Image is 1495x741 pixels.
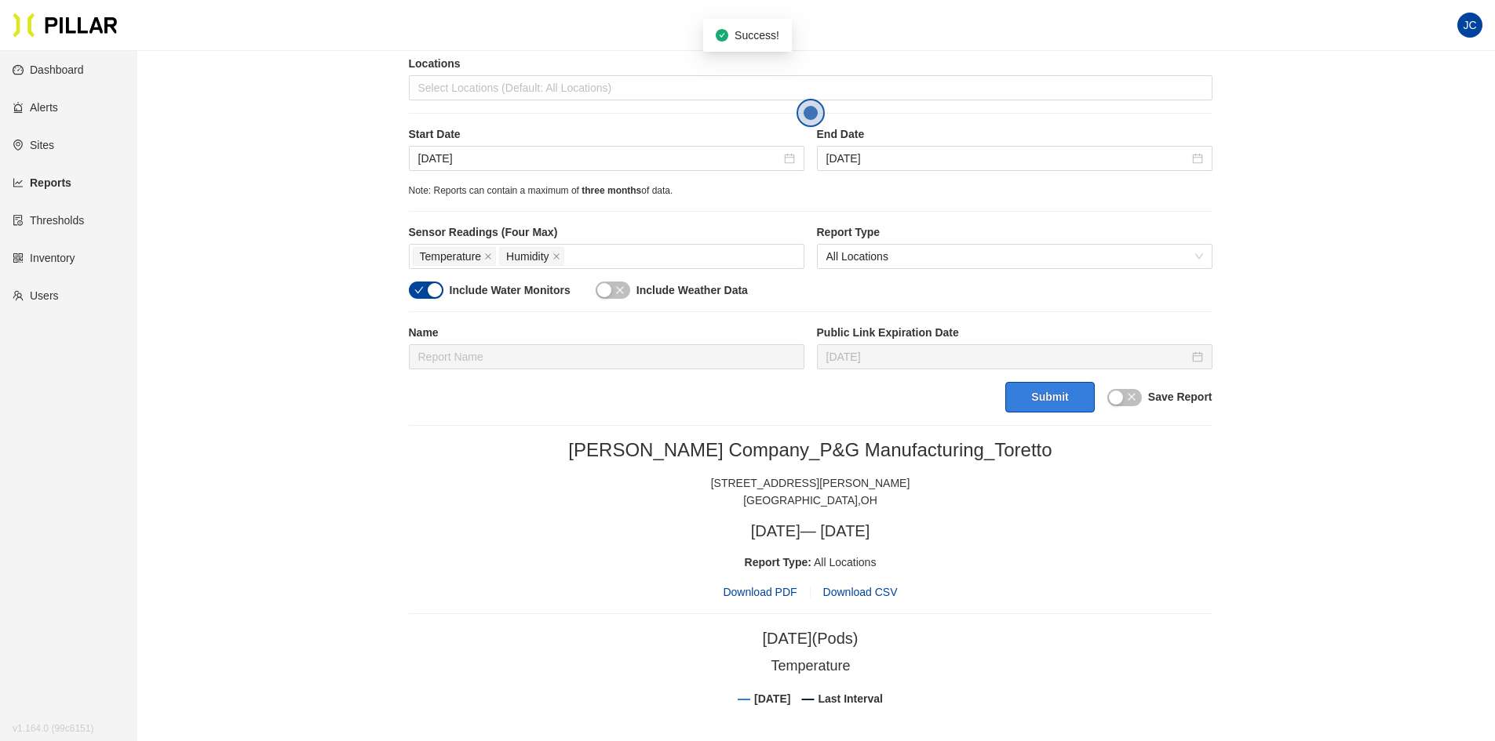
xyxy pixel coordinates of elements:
[735,29,779,42] span: Success!
[817,224,1212,241] label: Report Type
[409,224,804,241] label: Sensor Readings (Four Max)
[797,99,825,127] button: Open the dialog
[409,344,804,369] input: Report Name
[1127,392,1136,401] span: close
[450,282,571,299] label: Include Water Monitors
[817,126,1212,143] label: End Date
[1463,13,1476,38] span: JC
[420,248,482,265] span: Temperature
[409,183,1212,198] div: Note: Reports can contain a maximum of of data.
[771,658,850,674] tspan: Temperature
[484,252,492,262] span: close
[409,474,1212,492] div: [STREET_ADDRESS][PERSON_NAME]
[13,101,58,114] a: alertAlerts
[723,583,797,601] span: Download PDF
[13,64,84,76] a: dashboardDashboard
[615,285,625,295] span: close
[13,289,59,302] a: teamUsers
[414,285,424,295] span: check
[13,214,84,227] a: exceptionThresholds
[13,139,54,151] a: environmentSites
[13,13,118,38] img: Pillar Technologies
[409,521,1212,541] h3: [DATE] — [DATE]
[817,325,1212,341] label: Public Link Expiration Date
[826,150,1189,167] input: Sep 17, 2025
[409,56,1212,72] label: Locations
[826,348,1189,365] input: Oct 1, 2025
[409,492,1212,509] div: [GEOGRAPHIC_DATA] , OH
[409,325,804,341] label: Name
[763,627,859,651] div: [DATE] (Pods)
[823,586,898,598] span: Download CSV
[1148,389,1212,405] label: Save Report
[552,252,560,262] span: close
[826,245,1203,268] span: All Locations
[409,554,1212,571] div: All Locations
[636,282,748,299] label: Include Weather Data
[745,556,811,568] span: Report Type:
[418,150,781,167] input: Aug 1, 2025
[582,185,641,196] span: three months
[818,692,882,705] tspan: Last Interval
[409,126,804,143] label: Start Date
[506,248,549,265] span: Humidity
[13,252,75,264] a: qrcodeInventory
[13,176,71,189] a: line-chartReports
[754,692,790,705] tspan: [DATE]
[716,29,728,42] span: check-circle
[409,438,1212,462] h2: [PERSON_NAME] Company_P&G Manufacturing_Toretto
[1005,382,1094,412] button: Submit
